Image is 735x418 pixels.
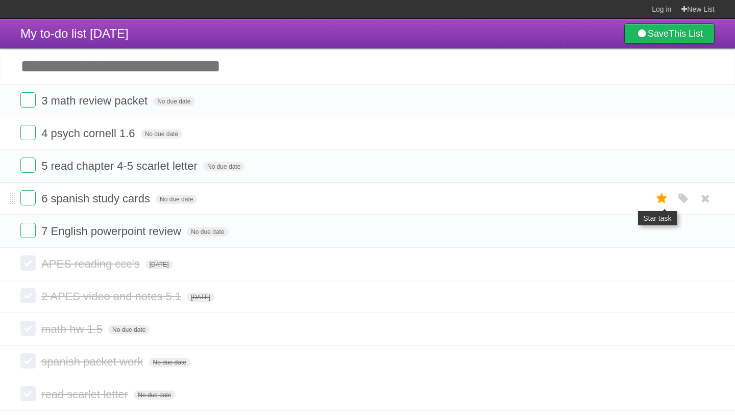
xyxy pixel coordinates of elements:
label: Done [20,223,36,238]
a: SaveThis List [624,23,715,44]
span: No due date [134,390,175,400]
label: Done [20,321,36,336]
span: 6 spanish study cards [41,192,153,205]
span: No due date [141,129,182,139]
span: [DATE] [145,260,173,269]
span: My to-do list [DATE] [20,27,129,40]
span: No due date [108,325,150,334]
span: 7 English powerpoint review [41,225,184,238]
label: Done [20,125,36,140]
span: math hw 1.5 [41,323,105,335]
label: Done [20,255,36,271]
span: 2 APES video and notes 5.1 [41,290,184,303]
label: Done [20,353,36,369]
span: 4 psych cornell 1.6 [41,127,137,140]
span: No due date [156,195,197,204]
span: 5 read chapter 4-5 scarlet letter [41,160,200,172]
span: spanish packet work [41,355,145,368]
span: No due date [203,162,244,171]
span: APES reading ccc's [41,257,142,270]
label: Done [20,190,36,205]
span: 3 math review packet [41,94,150,107]
span: [DATE] [187,293,214,302]
b: This List [669,29,703,39]
label: Done [20,92,36,108]
span: read scarlet letter [41,388,131,401]
span: No due date [153,97,194,106]
span: No due date [187,227,228,237]
label: Star task [652,190,672,207]
span: No due date [149,358,190,367]
label: Done [20,386,36,401]
label: Done [20,158,36,173]
label: Done [20,288,36,303]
